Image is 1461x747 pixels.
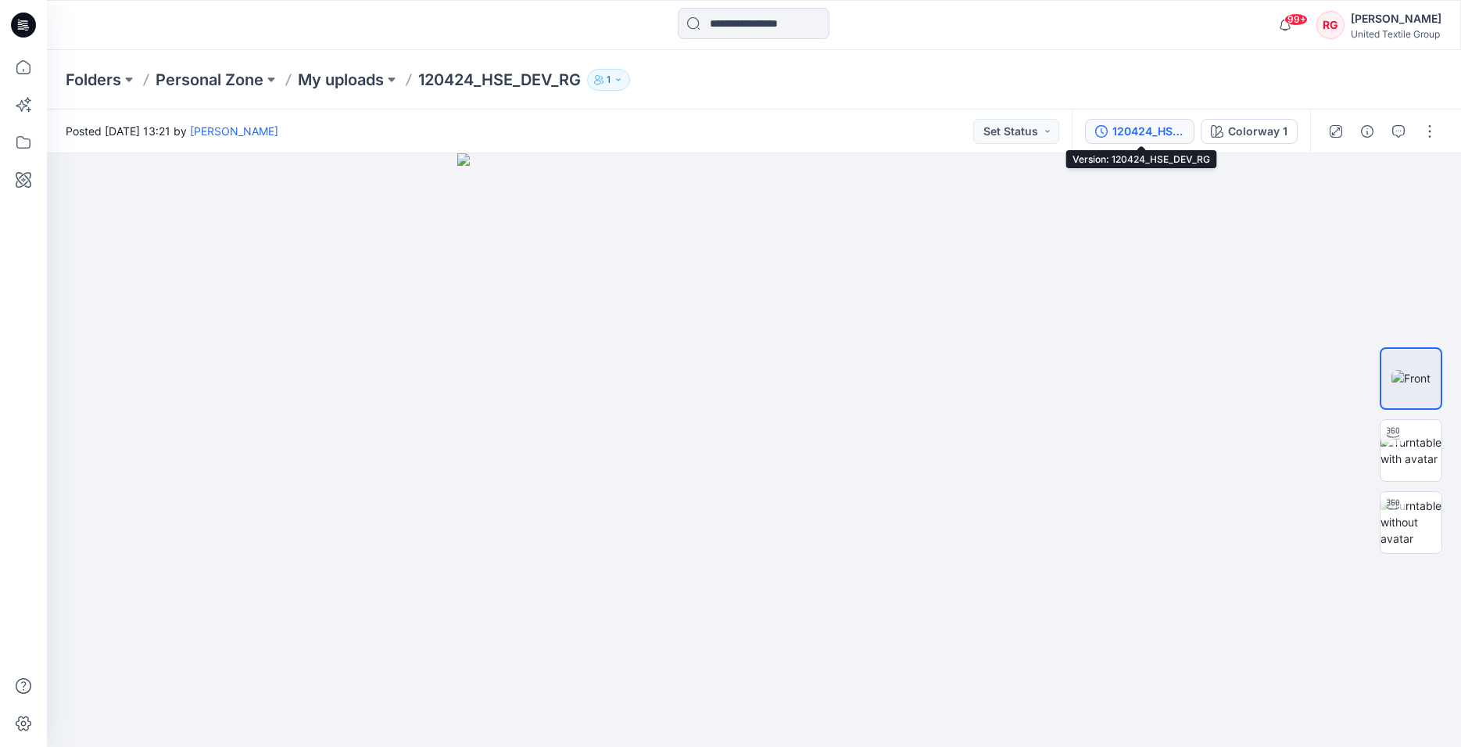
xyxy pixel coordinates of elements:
[457,153,1051,747] img: eyJhbGciOiJIUzI1NiIsImtpZCI6IjAiLCJzbHQiOiJzZXMiLCJ0eXAiOiJKV1QifQ.eyJkYXRhIjp7InR5cGUiOiJzdG9yYW...
[587,69,630,91] button: 1
[1112,123,1184,140] div: 120424_HSE_DEV_RG
[1201,119,1298,144] button: Colorway 1
[1351,9,1441,28] div: [PERSON_NAME]
[156,69,263,91] a: Personal Zone
[190,124,278,138] a: [PERSON_NAME]
[66,69,121,91] a: Folders
[1085,119,1194,144] button: 120424_HSE_DEV_RG
[298,69,384,91] a: My uploads
[607,71,611,88] p: 1
[418,69,581,91] p: 120424_HSE_DEV_RG
[1391,370,1431,386] img: Front
[1380,497,1441,547] img: Turntable without avatar
[1380,434,1441,467] img: Turntable with avatar
[1284,13,1308,26] span: 99+
[1228,123,1287,140] div: Colorway 1
[1316,11,1345,39] div: RG
[66,123,278,139] span: Posted [DATE] 13:21 by
[1351,28,1441,40] div: United Textile Group
[1355,119,1380,144] button: Details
